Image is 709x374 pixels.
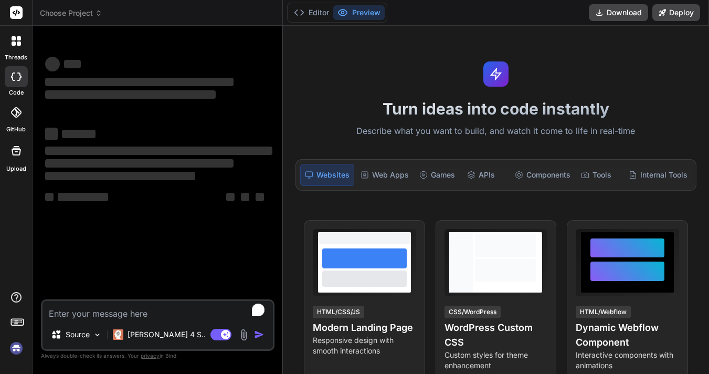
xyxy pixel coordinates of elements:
[226,193,235,201] span: ‌
[576,320,679,350] h4: Dynamic Webflow Component
[511,164,575,186] div: Components
[93,330,102,339] img: Pick Models
[576,350,679,371] p: Interactive components with animations
[45,57,60,71] span: ‌
[241,193,249,201] span: ‌
[445,320,548,350] h4: WordPress Custom CSS
[62,130,96,138] span: ‌
[463,164,509,186] div: APIs
[6,125,26,134] label: GitHub
[256,193,264,201] span: ‌
[128,329,206,340] p: [PERSON_NAME] 4 S..
[66,329,90,340] p: Source
[356,164,413,186] div: Web Apps
[40,8,102,18] span: Choose Project
[415,164,461,186] div: Games
[45,128,58,140] span: ‌
[41,351,274,361] p: Always double-check its answers. Your in Bind
[313,335,416,356] p: Responsive design with smooth interactions
[333,5,385,20] button: Preview
[45,172,195,180] span: ‌
[576,306,631,318] div: HTML/Webflow
[6,164,26,173] label: Upload
[289,124,703,138] p: Describe what you want to build, and watch it come to life in real-time
[45,147,272,155] span: ‌
[45,90,216,99] span: ‌
[58,193,108,201] span: ‌
[445,306,501,318] div: CSS/WordPress
[289,99,703,118] h1: Turn ideas into code instantly
[625,164,692,186] div: Internal Tools
[141,352,160,359] span: privacy
[113,329,123,340] img: Claude 4 Sonnet
[45,78,234,86] span: ‌
[45,193,54,201] span: ‌
[45,159,234,168] span: ‌
[652,4,700,21] button: Deploy
[5,53,27,62] label: threads
[238,329,250,341] img: attachment
[290,5,333,20] button: Editor
[64,60,81,68] span: ‌
[313,320,416,335] h4: Modern Landing Page
[577,164,622,186] div: Tools
[589,4,648,21] button: Download
[254,329,264,340] img: icon
[9,88,24,97] label: code
[7,339,25,357] img: signin
[313,306,364,318] div: HTML/CSS/JS
[300,164,354,186] div: Websites
[445,350,548,371] p: Custom styles for theme enhancement
[43,301,273,320] textarea: To enrich screen reader interactions, please activate Accessibility in Grammarly extension settings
